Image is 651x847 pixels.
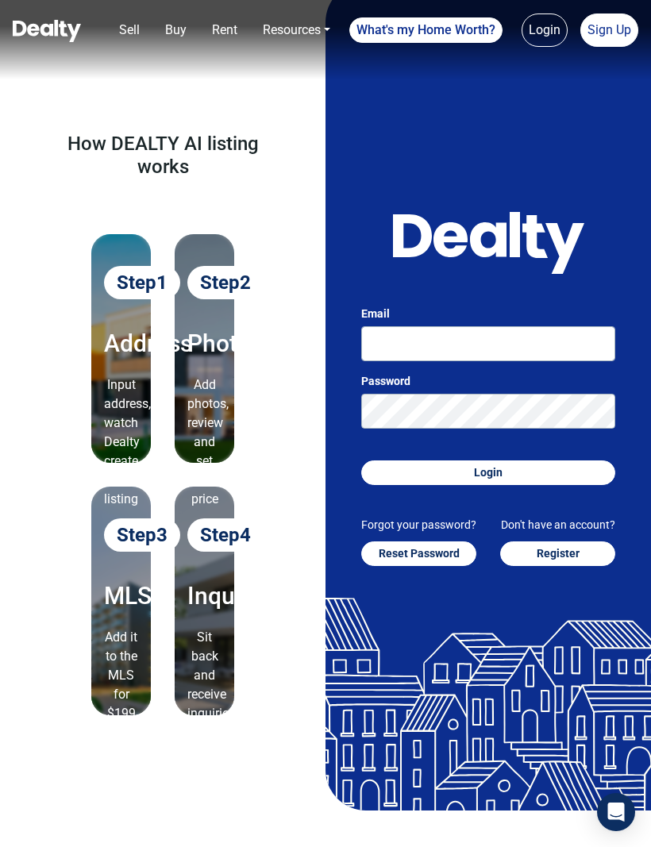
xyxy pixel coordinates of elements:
a: Rent [206,14,244,46]
button: Login [361,460,615,485]
h5: Inquiries [187,583,221,609]
button: Register [500,541,615,566]
h5: MLS [104,583,138,609]
iframe: BigID CMP Widget [8,799,56,847]
span: Step 4 [187,518,264,552]
h5: Address [104,331,138,356]
h5: Photos [187,331,221,356]
h1: How DEALTY AI listing works [40,133,286,179]
a: Sell [113,14,146,46]
span: Step 2 [187,266,264,299]
p: Input address, watch Dealty create your listing [104,375,138,509]
span: Step 3 [104,518,180,552]
img: Dealty - Buy, Sell & Rent Homes [13,20,81,42]
a: Sign Up [580,13,638,47]
label: Password [361,373,615,390]
a: Resources [256,14,337,46]
div: Open Intercom Messenger [597,793,635,831]
a: Buy [159,14,193,46]
p: Add photos, review and set list price [187,375,221,509]
span: Step 1 [104,266,180,299]
p: Forgot your password? [361,517,476,533]
label: Email [361,306,615,322]
button: Reset Password [361,541,476,566]
a: What's my Home Worth? [349,17,503,43]
a: Login [522,13,568,47]
p: Sit back and receive inquiries directly [187,628,221,742]
p: Don't have an account? [500,517,615,533]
